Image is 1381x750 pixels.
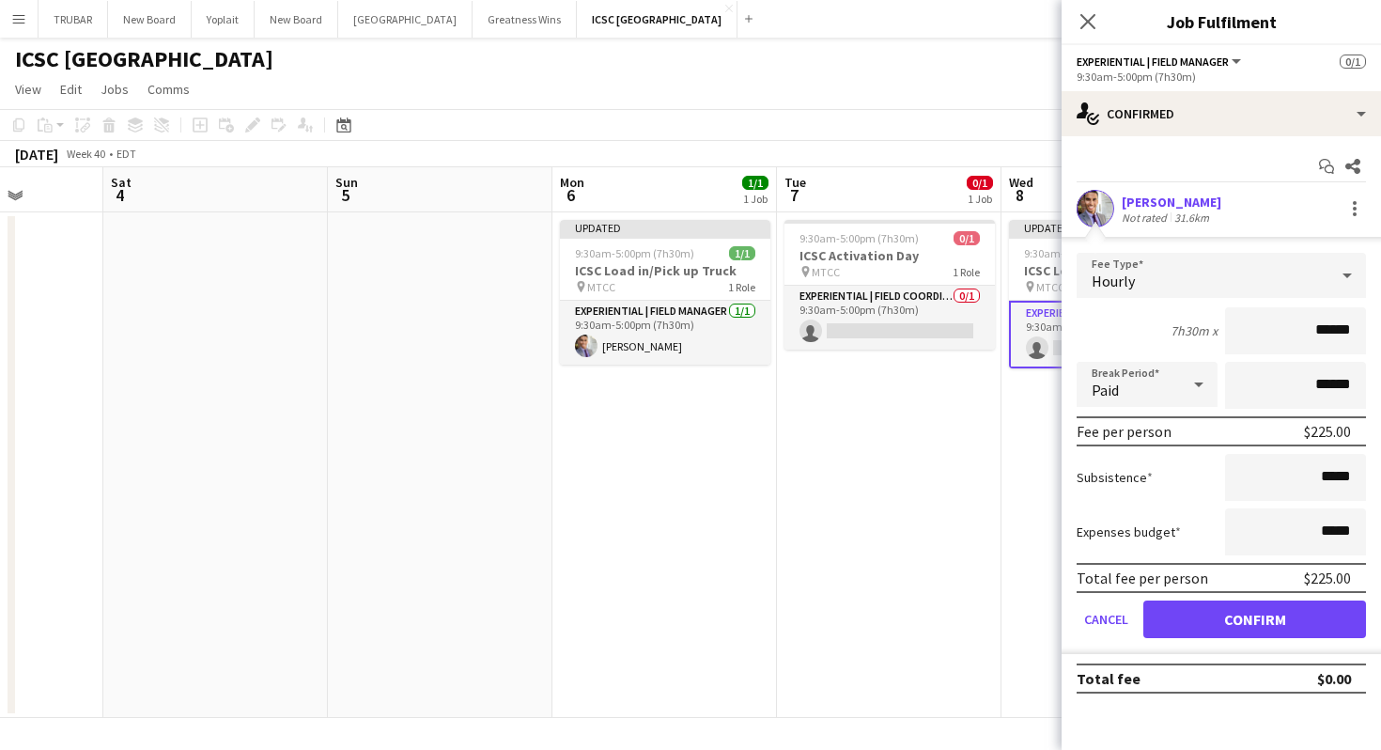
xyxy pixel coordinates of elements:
[1036,280,1064,294] span: MTCC
[338,1,473,38] button: [GEOGRAPHIC_DATA]
[560,174,584,191] span: Mon
[15,81,41,98] span: View
[587,280,615,294] span: MTCC
[39,1,108,38] button: TRUBAR
[333,184,358,206] span: 5
[1077,669,1140,688] div: Total fee
[1077,70,1366,84] div: 9:30am-5:00pm (7h30m)
[255,1,338,38] button: New Board
[15,145,58,164] div: [DATE]
[784,247,995,264] h3: ICSC Activation Day
[140,77,197,102] a: Comms
[968,192,992,206] div: 1 Job
[557,184,584,206] span: 6
[1171,211,1213,225] div: 31.6km
[560,262,770,279] h3: ICSC Load in/Pick up Truck
[729,246,755,260] span: 1/1
[1077,55,1229,69] span: Experiential | Field Manager
[53,77,89,102] a: Edit
[1024,246,1143,260] span: 9:30am-5:00pm (7h30m)
[799,231,919,245] span: 9:30am-5:00pm (7h30m)
[1009,220,1219,368] app-job-card: Updated9:30am-5:00pm (7h30m)0/1ICSC Load Out MTCC1 RoleExperiential | Field Manager0/19:30am-5:00...
[575,246,694,260] span: 9:30am-5:00pm (7h30m)
[60,81,82,98] span: Edit
[1077,422,1172,441] div: Fee per person
[192,1,255,38] button: Yoplait
[812,265,840,279] span: MTCC
[728,280,755,294] span: 1 Role
[93,77,136,102] a: Jobs
[1077,569,1208,587] div: Total fee per person
[784,220,995,350] app-job-card: 9:30am-5:00pm (7h30m)0/1ICSC Activation Day MTCC1 RoleExperiential | Field Coordinator0/19:30am-5...
[111,174,132,191] span: Sat
[116,147,136,161] div: EDT
[560,220,770,365] app-job-card: Updated9:30am-5:00pm (7h30m)1/1ICSC Load in/Pick up Truck MTCC1 RoleExperiential | Field Manager1...
[62,147,109,161] span: Week 40
[8,77,49,102] a: View
[473,1,577,38] button: Greatness Wins
[967,176,993,190] span: 0/1
[1009,174,1033,191] span: Wed
[1317,669,1351,688] div: $0.00
[577,1,737,38] button: ICSC [GEOGRAPHIC_DATA]
[1304,569,1351,587] div: $225.00
[560,220,770,235] div: Updated
[108,184,132,206] span: 4
[1092,272,1135,290] span: Hourly
[108,1,192,38] button: New Board
[1171,322,1218,339] div: 7h30m x
[1009,220,1219,235] div: Updated
[560,301,770,365] app-card-role: Experiential | Field Manager1/19:30am-5:00pm (7h30m)[PERSON_NAME]
[1006,184,1033,206] span: 8
[742,176,768,190] span: 1/1
[784,174,806,191] span: Tue
[15,45,273,73] h1: ICSC [GEOGRAPHIC_DATA]
[1122,194,1221,211] div: [PERSON_NAME]
[1340,55,1366,69] span: 0/1
[1077,55,1244,69] button: Experiential | Field Manager
[1077,523,1181,540] label: Expenses budget
[1009,301,1219,368] app-card-role: Experiential | Field Manager0/19:30am-5:00pm (7h30m)
[784,286,995,350] app-card-role: Experiential | Field Coordinator0/19:30am-5:00pm (7h30m)
[953,265,980,279] span: 1 Role
[101,81,129,98] span: Jobs
[1143,601,1366,638] button: Confirm
[782,184,806,206] span: 7
[1009,262,1219,279] h3: ICSC Load Out
[743,192,768,206] div: 1 Job
[1122,211,1171,225] div: Not rated
[1077,469,1153,486] label: Subsistence
[1062,9,1381,34] h3: Job Fulfilment
[1077,601,1136,638] button: Cancel
[335,174,358,191] span: Sun
[1062,91,1381,136] div: Confirmed
[954,231,980,245] span: 0/1
[1304,422,1351,441] div: $225.00
[147,81,190,98] span: Comms
[1092,381,1119,399] span: Paid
